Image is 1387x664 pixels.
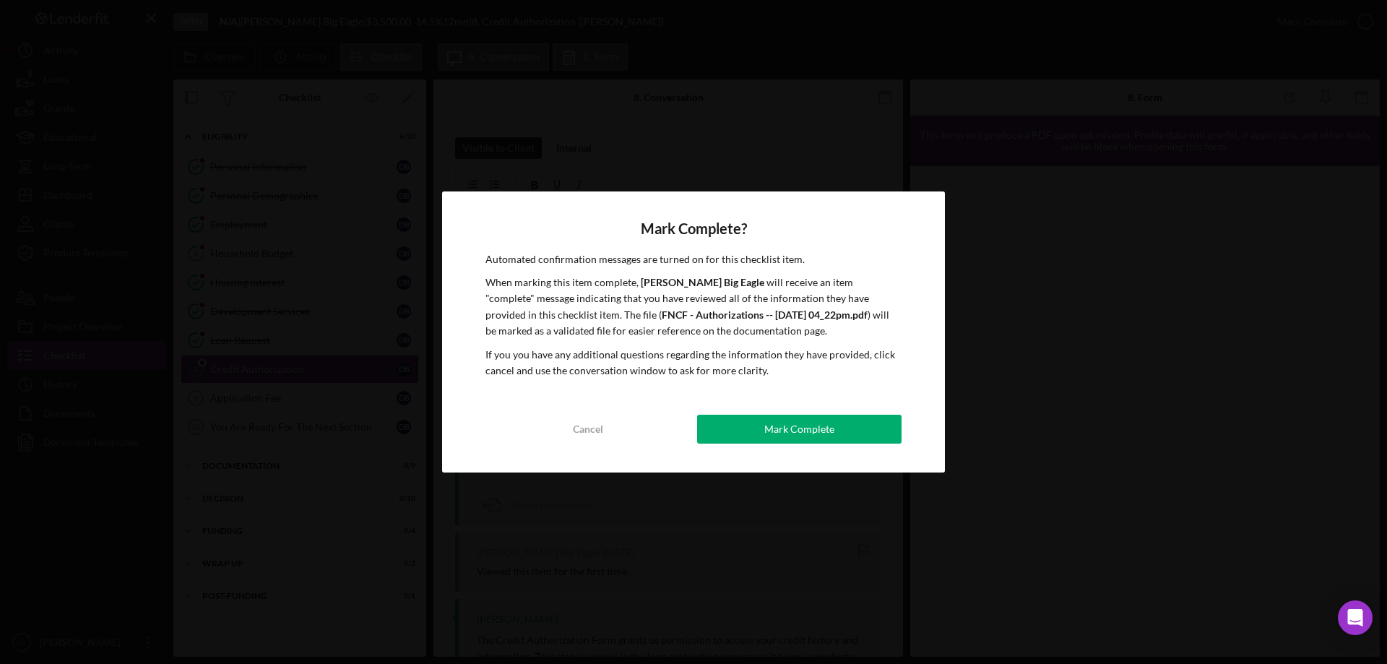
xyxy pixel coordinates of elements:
div: Cancel [573,415,603,444]
div: Mark Complete [764,415,834,444]
h4: Mark Complete? [485,220,902,237]
p: Automated confirmation messages are turned on for this checklist item. [485,251,902,267]
p: When marking this item complete, will receive an item "complete" message indicating that you have... [485,275,902,340]
div: Open Intercom Messenger [1338,600,1373,635]
b: FNCF - Authorizations -- [DATE] 04_22pm.pdf [662,309,868,321]
button: Mark Complete [697,415,902,444]
button: Cancel [485,415,690,444]
p: If you you have any additional questions regarding the information they have provided, click canc... [485,347,902,379]
b: [PERSON_NAME] Big Eagle [641,276,764,288]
